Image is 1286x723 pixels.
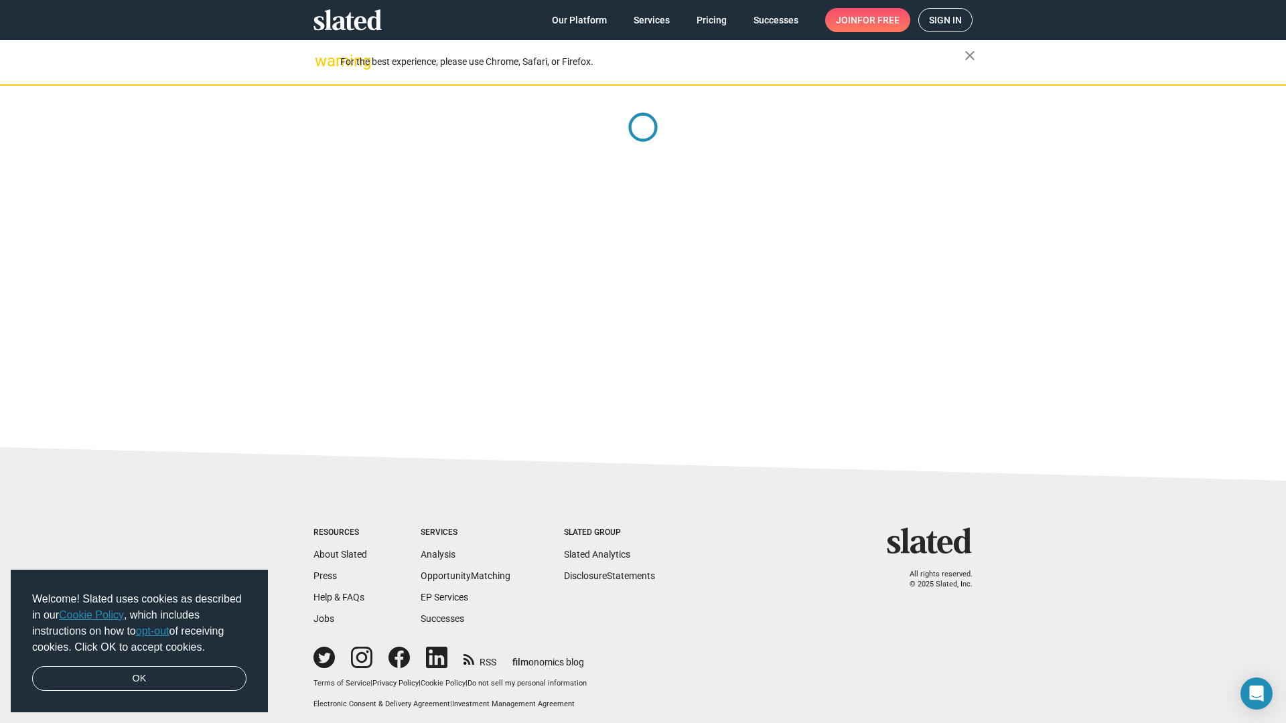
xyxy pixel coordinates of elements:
[896,570,973,589] p: All rights reserved. © 2025 Slated, Inc.
[512,657,528,667] span: film
[419,679,421,688] span: |
[32,666,246,692] a: dismiss cookie message
[32,591,246,655] span: Welcome! Slated uses cookies as described in our , which includes instructions on how to of recei...
[512,645,584,669] a: filmonomics blog
[450,700,452,708] span: |
[564,528,655,538] div: Slated Group
[564,549,630,560] a: Slated Analytics
[59,609,124,621] a: Cookie Policy
[541,8,618,32] a: Our Platform
[463,648,496,669] a: RSS
[313,679,370,688] a: Terms of Service
[743,8,809,32] a: Successes
[697,8,727,32] span: Pricing
[754,8,798,32] span: Successes
[421,679,466,688] a: Cookie Policy
[421,592,468,602] a: EP Services
[372,679,419,688] a: Privacy Policy
[313,528,367,538] div: Resources
[686,8,737,32] a: Pricing
[315,53,331,69] mat-icon: warning
[136,625,169,637] a: opt-out
[11,570,268,713] div: cookieconsent
[340,53,964,71] div: For the best experience, please use Chrome, Safari, or Firefox.
[421,549,455,560] a: Analysis
[313,613,334,624] a: Jobs
[564,570,655,581] a: DisclosureStatements
[370,679,372,688] span: |
[421,613,464,624] a: Successes
[552,8,607,32] span: Our Platform
[468,679,587,689] button: Do not sell my personal information
[421,528,510,538] div: Services
[421,570,510,581] a: OpportunityMatching
[313,700,450,708] a: Electronic Consent & Delivery Agreement
[918,8,973,32] a: Sign in
[825,8,910,32] a: Joinfor free
[1240,677,1273,710] div: Open Intercom Messenger
[313,570,337,581] a: Press
[623,8,681,32] a: Services
[929,9,962,31] span: Sign in
[836,8,900,32] span: Join
[466,679,468,688] span: |
[634,8,670,32] span: Services
[962,48,978,64] mat-icon: close
[313,592,364,602] a: Help & FAQs
[313,549,367,560] a: About Slated
[857,8,900,32] span: for free
[452,700,575,708] a: Investment Management Agreement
